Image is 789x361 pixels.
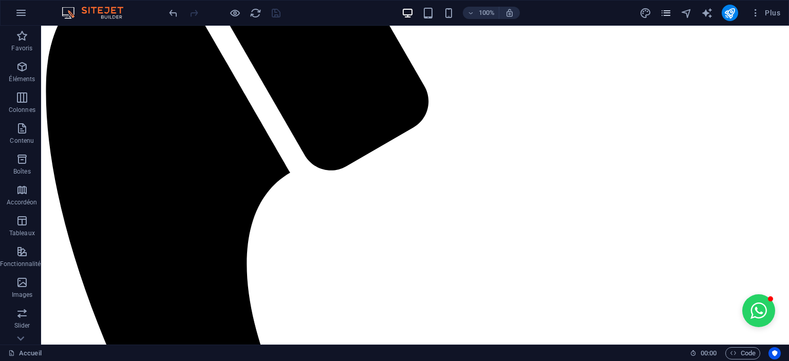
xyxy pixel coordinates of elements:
[478,7,495,19] h6: 100%
[701,7,713,19] button: text_generator
[12,291,33,299] p: Images
[9,229,35,237] p: Tableaux
[708,349,709,357] span: :
[13,167,31,176] p: Boîtes
[640,7,651,19] i: Design (Ctrl+Alt+Y)
[167,7,179,19] button: undo
[9,106,35,114] p: Colonnes
[746,5,784,21] button: Plus
[229,7,241,19] button: Cliquez ici pour quitter le mode Aperçu et poursuivre l'édition.
[660,7,672,19] button: pages
[14,321,30,330] p: Slider
[681,7,693,19] button: navigator
[722,5,738,21] button: publish
[9,75,35,83] p: Éléments
[681,7,692,19] i: Navigateur
[690,347,717,359] h6: Durée de la session
[640,7,652,19] button: design
[730,347,756,359] span: Code
[250,7,261,19] i: Actualiser la page
[59,7,136,19] img: Editor Logo
[10,137,34,145] p: Contenu
[167,7,179,19] i: Annuler : Déplacer les éléments (Ctrl+Z)
[750,8,780,18] span: Plus
[701,269,734,301] button: Open chat window
[8,347,42,359] a: Cliquez pour annuler la sélection. Double-cliquez pour ouvrir Pages.
[768,347,781,359] button: Usercentrics
[7,198,37,206] p: Accordéon
[463,7,499,19] button: 100%
[249,7,261,19] button: reload
[11,44,32,52] p: Favoris
[725,347,760,359] button: Code
[505,8,514,17] i: Lors du redimensionnement, ajuster automatiquement le niveau de zoom en fonction de l'appareil sé...
[701,347,717,359] span: 00 00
